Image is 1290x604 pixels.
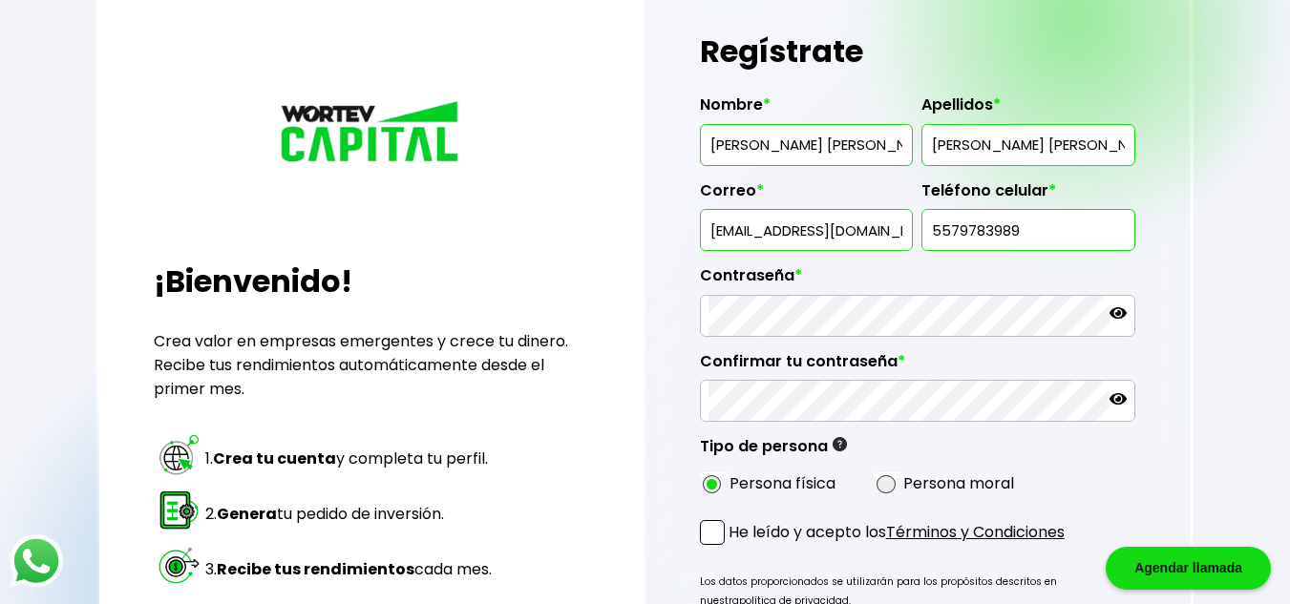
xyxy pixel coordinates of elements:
input: inversionista@gmail.com [708,210,904,250]
img: paso 1 [157,432,201,477]
img: logo_wortev_capital [276,98,467,169]
img: paso 3 [157,543,201,588]
label: Persona física [730,471,835,495]
strong: Recibe tus rendimientos [217,558,414,580]
td: 2. tu pedido de inversión. [204,487,493,540]
h1: Regístrate [700,23,1135,80]
label: Teléfono celular [921,181,1134,210]
td: 3. cada mes. [204,542,493,595]
label: Nombre [700,95,913,124]
strong: Crea tu cuenta [213,448,336,469]
a: Términos y Condiciones [886,521,1065,543]
img: logos_whatsapp-icon.242b2217.svg [10,534,63,588]
label: Apellidos [921,95,1134,124]
label: Confirmar tu contraseña [700,352,1135,381]
label: Persona moral [903,471,1014,495]
strong: Genera [217,503,277,525]
td: 1. y completa tu perfil. [204,431,493,485]
label: Tipo de persona [700,437,847,466]
p: He leído y acepto los [729,520,1065,544]
label: Correo [700,181,913,210]
h2: ¡Bienvenido! [154,259,589,304]
input: 10 dígitos [930,210,1126,250]
img: gfR76cHglkPwleuBLjWdxeZVvX9Wp6JBDmjRYY8JYDQn16A2ICN00zLTgIroGa6qie5tIuWH7V3AapTKqzv+oMZsGfMUqL5JM... [833,437,847,451]
div: Agendar llamada [1106,547,1271,590]
label: Contraseña [700,266,1135,295]
p: Crea valor en empresas emergentes y crece tu dinero. Recibe tus rendimientos automáticamente desd... [154,329,589,401]
img: paso 2 [157,488,201,532]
